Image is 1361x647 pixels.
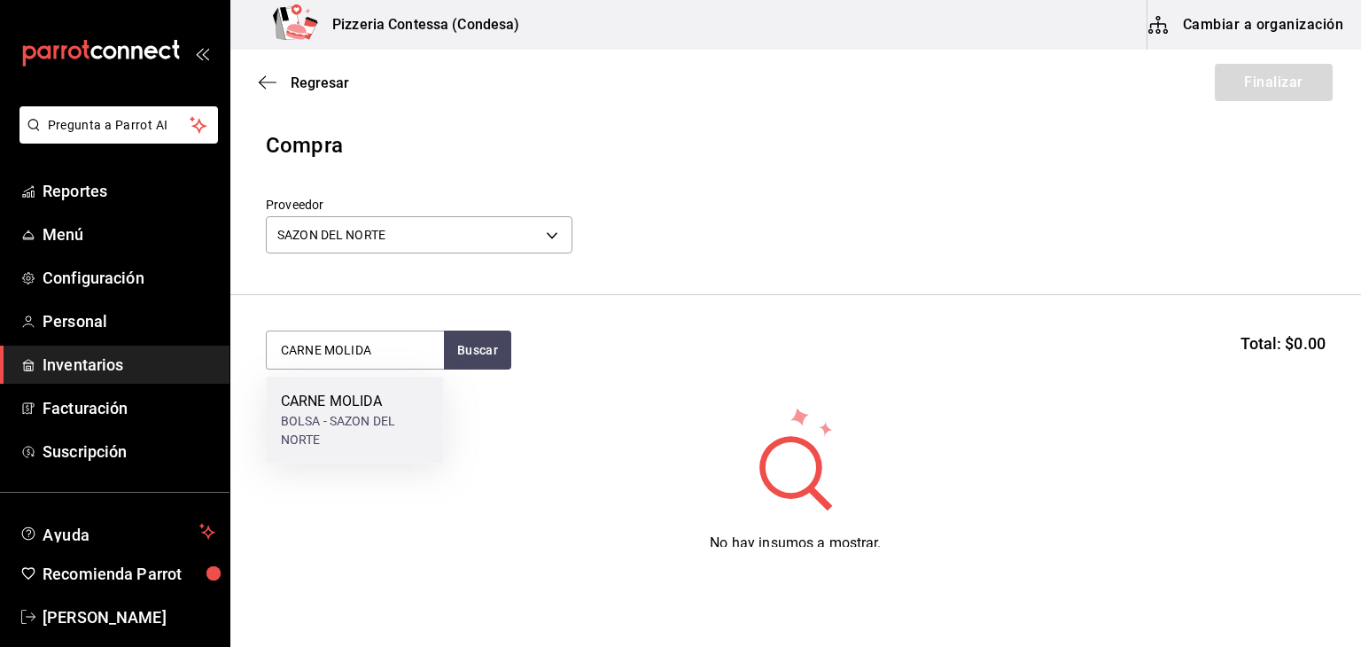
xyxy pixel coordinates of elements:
[663,534,928,573] span: No hay insumos a mostrar. Busca un insumo para agregarlo a la lista
[291,74,349,91] span: Regresar
[266,129,1326,161] div: Compra
[43,353,215,377] span: Inventarios
[43,440,215,464] span: Suscripción
[259,74,349,91] button: Regresar
[267,331,444,369] input: Buscar insumo
[43,605,215,629] span: [PERSON_NAME]
[266,199,572,211] label: Proveedor
[43,309,215,333] span: Personal
[281,412,430,449] div: BOLSA - SAZON DEL NORTE
[444,331,511,370] button: Buscar
[43,266,215,290] span: Configuración
[43,562,215,586] span: Recomienda Parrot
[43,396,215,420] span: Facturación
[43,521,192,542] span: Ayuda
[281,391,430,412] div: CARNE MOLIDA
[12,129,218,147] a: Pregunta a Parrot AI
[1240,331,1326,355] span: Total: $0.00
[43,222,215,246] span: Menú
[19,106,218,144] button: Pregunta a Parrot AI
[195,46,209,60] button: open_drawer_menu
[43,179,215,203] span: Reportes
[266,216,572,253] div: SAZON DEL NORTE
[318,14,520,35] h3: Pizzeria Contessa (Condesa)
[48,116,191,135] span: Pregunta a Parrot AI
